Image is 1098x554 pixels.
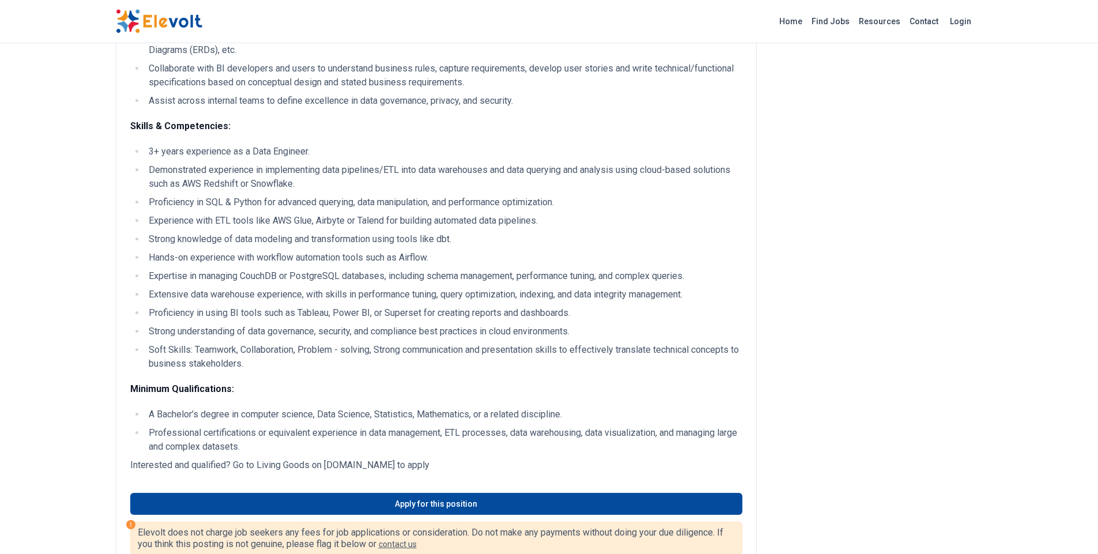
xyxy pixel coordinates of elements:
[130,493,742,515] a: Apply for this position
[775,12,807,31] a: Home
[145,269,742,283] li: Expertise in managing CouchDB or PostgreSQL databases, including schema management, performance t...
[854,12,905,31] a: Resources
[116,9,202,33] img: Elevolt
[138,527,735,550] p: Elevolt does not charge job seekers any fees for job applications or consideration. Do not make a...
[130,120,231,131] strong: Skills & Competencies:
[130,383,234,394] strong: Minimum Qualifications:
[145,94,742,108] li: Assist across internal teams to define excellence in data governance, privacy, and security.
[145,163,742,191] li: Demonstrated experience in implementing data pipelines/ETL into data warehouses and data querying...
[145,214,742,228] li: Experience with ETL tools like AWS Glue, Airbyte or Talend for building automated data pipelines.
[145,426,742,454] li: Professional certifications or equivalent experience in data management, ETL processes, data ware...
[145,325,742,338] li: Strong understanding of data governance, security, and compliance best practices in cloud environ...
[145,232,742,246] li: Strong knowledge of data modeling and transformation using tools like dbt.
[379,540,417,549] a: contact us
[145,62,742,89] li: Collaborate with BI developers and users to understand business rules, capture requirements, deve...
[905,12,943,31] a: Contact
[145,29,742,57] li: Develop BI technical documentation – data dictionaries, definitions, data flows, database schemas...
[145,145,742,159] li: 3+ years experience as a Data Engineer.
[145,408,742,421] li: A Bachelor’s degree in computer science, Data Science, Statistics, Mathematics, or a related disc...
[145,306,742,320] li: Proficiency in using BI tools such as Tableau, Power BI, or Superset for creating reports and das...
[130,458,742,472] p: Interested and qualified? Go to Living Goods on [DOMAIN_NAME] to apply
[145,288,742,302] li: Extensive data warehouse experience, with skills in performance tuning, query optimization, index...
[145,343,742,371] li: Soft Skills: Teamwork, Collaboration, Problem - solving, Strong communication and presentation sk...
[1040,499,1098,554] iframe: Chat Widget
[145,195,742,209] li: Proficiency in SQL & Python for advanced querying, data manipulation, and performance optimization.
[943,10,978,33] a: Login
[807,12,854,31] a: Find Jobs
[145,251,742,265] li: Hands-on experience with workflow automation tools such as Airflow.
